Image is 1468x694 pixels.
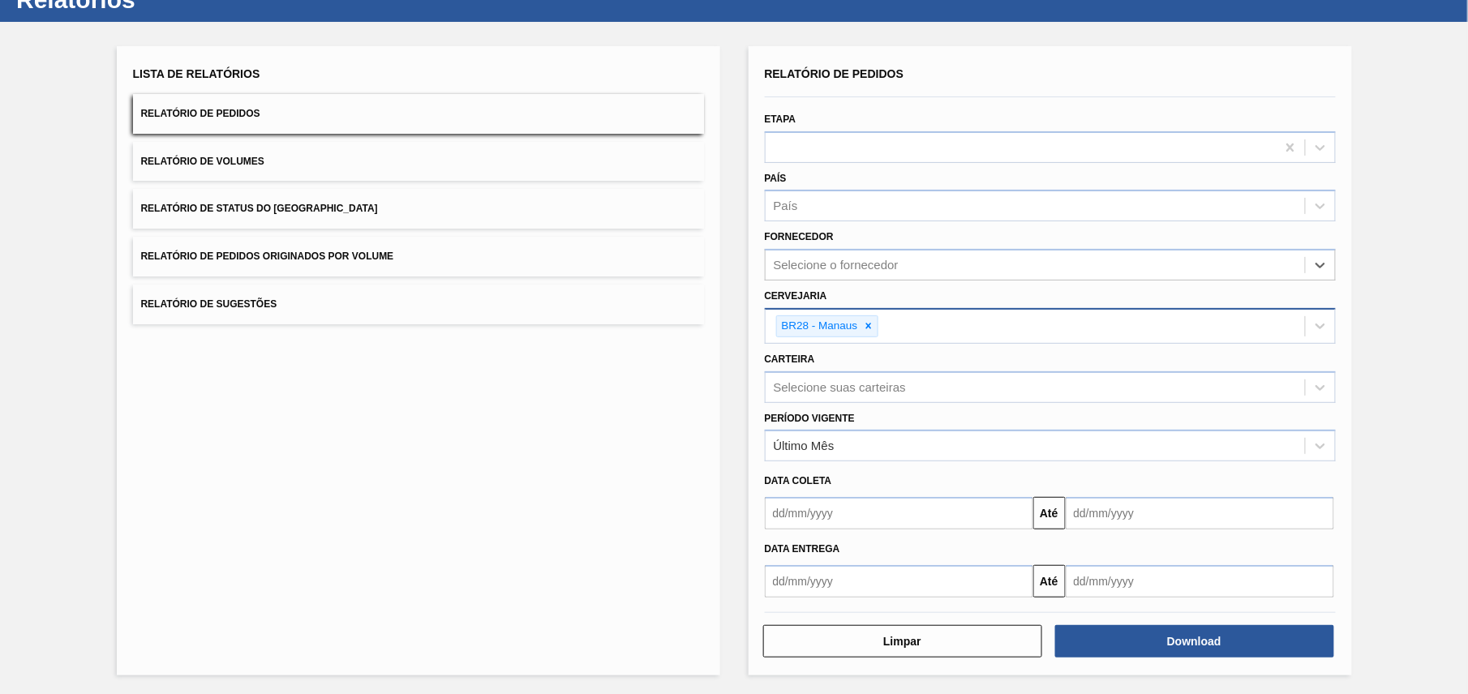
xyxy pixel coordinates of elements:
label: Período Vigente [765,413,855,424]
span: Relatório de Volumes [141,156,264,167]
button: Relatório de Pedidos Originados por Volume [133,237,704,276]
input: dd/mm/yyyy [765,565,1033,598]
div: País [774,199,798,213]
button: Até [1033,565,1066,598]
label: Fornecedor [765,231,834,242]
div: Selecione suas carteiras [774,380,906,394]
span: Relatório de Sugestões [141,298,277,310]
button: Até [1033,497,1066,529]
div: Último Mês [774,439,835,453]
input: dd/mm/yyyy [1066,565,1334,598]
span: Lista de Relatórios [133,67,260,80]
div: Selecione o fornecedor [774,259,899,272]
label: Etapa [765,114,796,125]
span: Relatório de Pedidos [765,67,904,80]
span: Data entrega [765,543,840,555]
label: Cervejaria [765,290,827,302]
button: Download [1055,625,1334,658]
input: dd/mm/yyyy [765,497,1033,529]
button: Relatório de Pedidos [133,94,704,134]
div: BR28 - Manaus [777,316,861,336]
label: País [765,173,787,184]
button: Relatório de Sugestões [133,285,704,324]
span: Data coleta [765,475,832,486]
span: Relatório de Pedidos [141,108,260,119]
input: dd/mm/yyyy [1066,497,1334,529]
button: Limpar [763,625,1042,658]
label: Carteira [765,353,815,365]
button: Relatório de Volumes [133,142,704,182]
span: Relatório de Status do [GEOGRAPHIC_DATA] [141,203,378,214]
button: Relatório de Status do [GEOGRAPHIC_DATA] [133,189,704,229]
span: Relatório de Pedidos Originados por Volume [141,251,394,262]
